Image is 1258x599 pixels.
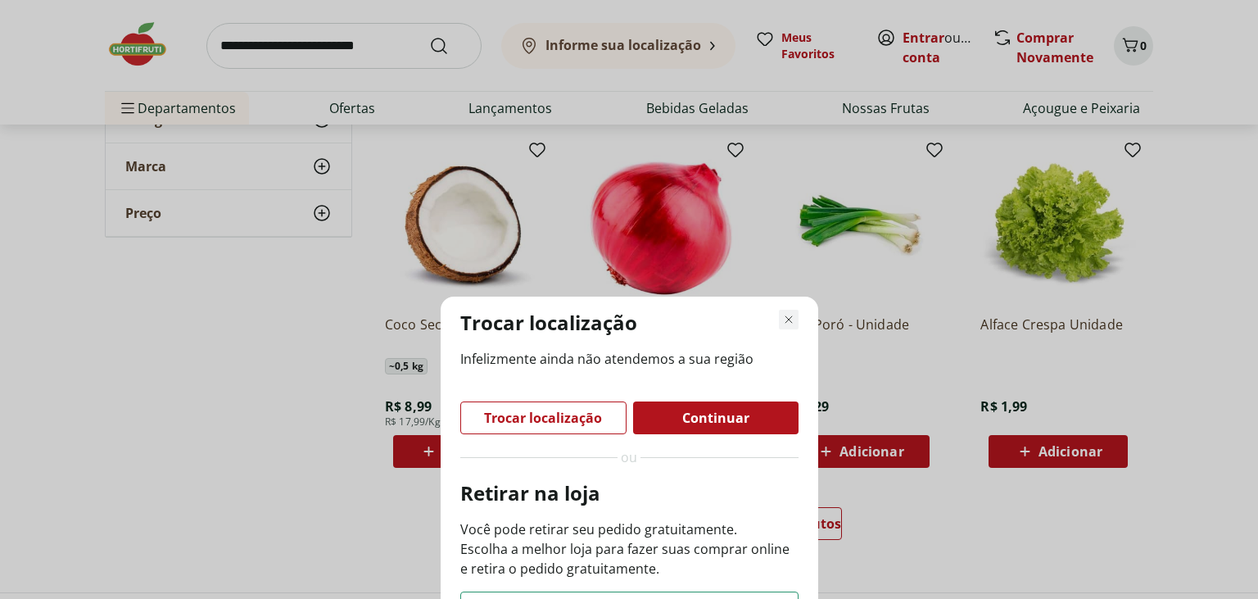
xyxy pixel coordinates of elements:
span: Continuar [682,411,749,424]
span: Trocar localização [484,411,602,424]
button: Fechar modal de regionalização [779,310,799,329]
p: Retirar na loja [460,480,799,506]
span: Infelizmente ainda não atendemos a sua região [460,349,799,369]
button: Continuar [633,402,799,434]
span: ou [621,447,637,467]
p: Trocar localização [460,310,637,336]
p: Você pode retirar seu pedido gratuitamente. Escolha a melhor loja para fazer suas comprar online ... [460,520,799,579]
button: Trocar localização [460,402,627,434]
